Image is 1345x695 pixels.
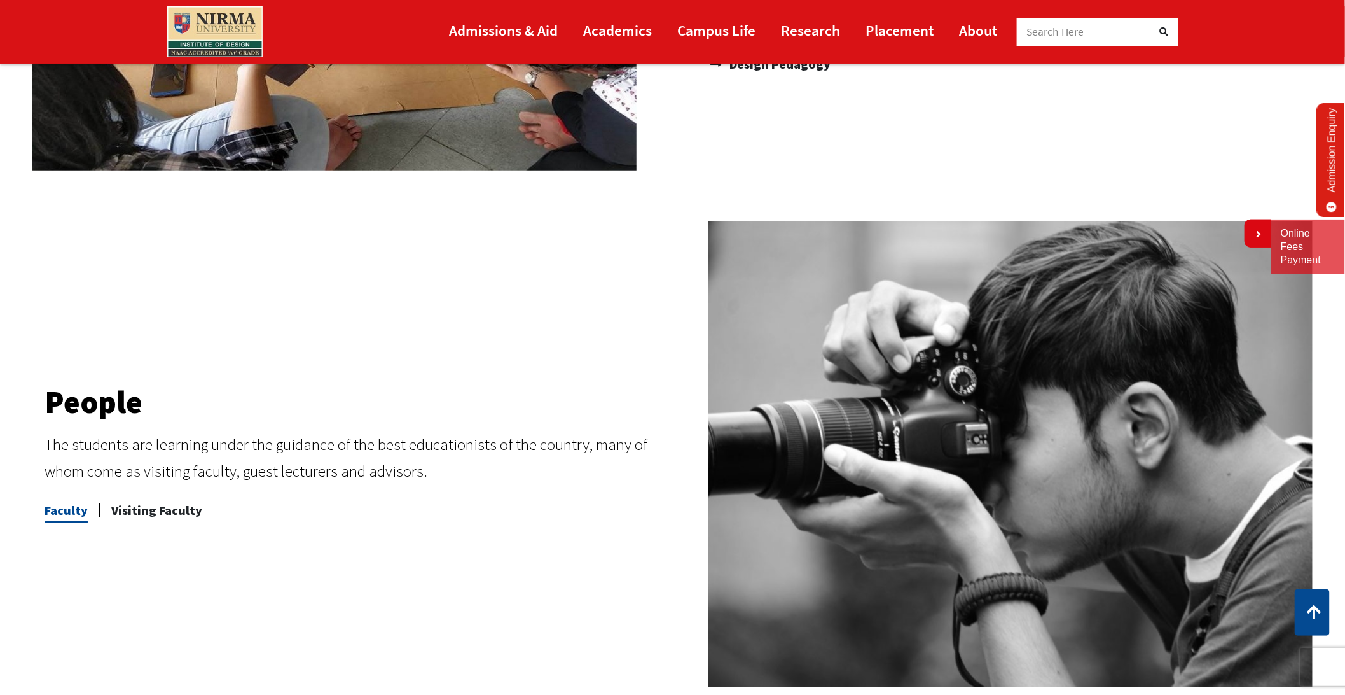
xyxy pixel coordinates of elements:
[866,16,934,45] a: Placement
[960,16,998,45] a: About
[45,431,654,485] div: The students are learning under the guidance of the best educationists of the country, many of wh...
[727,52,831,77] span: Design Pedagogy
[711,52,1333,77] a: Design Pedagogy
[450,16,558,45] a: Admissions & Aid
[584,16,652,45] a: Academics
[708,221,1313,687] img: IMG_9186-950x732
[782,16,841,45] a: Research
[1027,25,1085,39] span: Search Here
[167,6,263,57] img: main_logo
[1281,227,1335,267] a: Online Fees Payment
[678,16,756,45] a: Campus Life
[45,498,88,523] a: Faculty
[45,386,654,418] h2: People
[111,498,202,523] a: Visiting Faculty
